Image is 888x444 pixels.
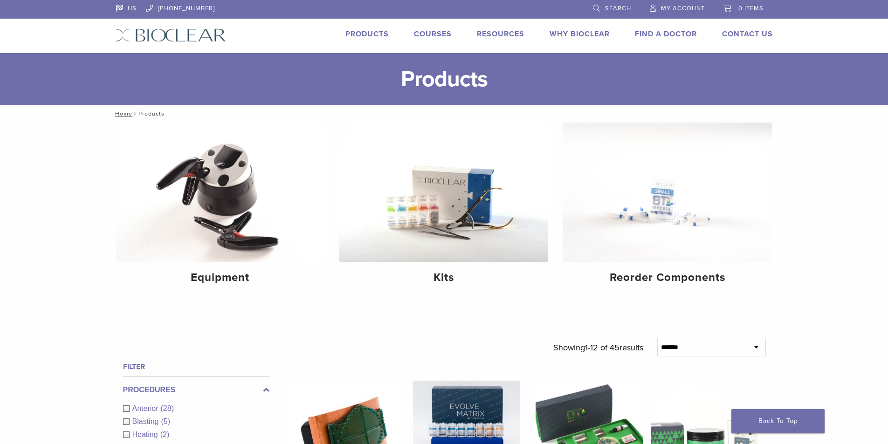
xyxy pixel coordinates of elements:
[161,417,170,425] span: (5)
[112,110,132,117] a: Home
[414,29,452,39] a: Courses
[116,123,325,292] a: Equipment
[160,430,170,438] span: (2)
[585,342,620,353] span: 1-12 of 45
[635,29,697,39] a: Find A Doctor
[347,269,541,286] h4: Kits
[339,123,548,292] a: Kits
[116,28,226,42] img: Bioclear
[116,123,325,262] img: Equipment
[731,409,825,433] a: Back To Top
[132,111,138,116] span: /
[132,404,161,412] span: Anterior
[550,29,610,39] a: Why Bioclear
[132,417,161,425] span: Blasting
[109,105,780,122] nav: Products
[124,269,317,286] h4: Equipment
[605,5,631,12] span: Search
[563,123,772,292] a: Reorder Components
[477,29,524,39] a: Resources
[738,5,764,12] span: 0 items
[132,430,160,438] span: Heating
[722,29,773,39] a: Contact Us
[661,5,705,12] span: My Account
[345,29,389,39] a: Products
[571,269,764,286] h4: Reorder Components
[123,361,269,372] h4: Filter
[161,404,174,412] span: (28)
[553,338,643,357] p: Showing results
[339,123,548,262] img: Kits
[123,384,269,396] label: Procedures
[563,123,772,262] img: Reorder Components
